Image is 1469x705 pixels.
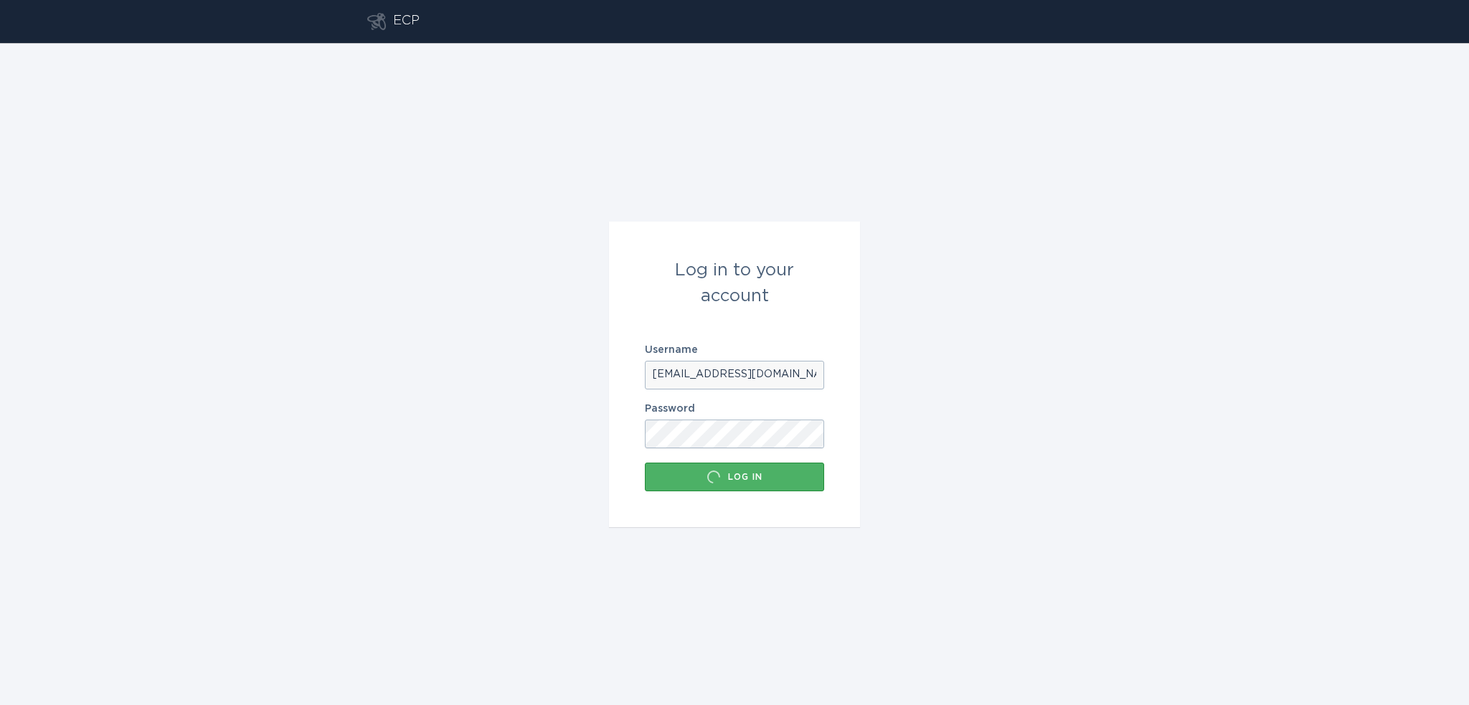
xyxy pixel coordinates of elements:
div: ECP [393,13,420,30]
label: Password [645,404,824,414]
label: Username [645,345,824,355]
div: Loading [707,470,721,484]
div: Log in [652,470,817,484]
div: Log in to your account [645,257,824,309]
button: Log in [645,463,824,491]
button: Go to dashboard [367,13,386,30]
